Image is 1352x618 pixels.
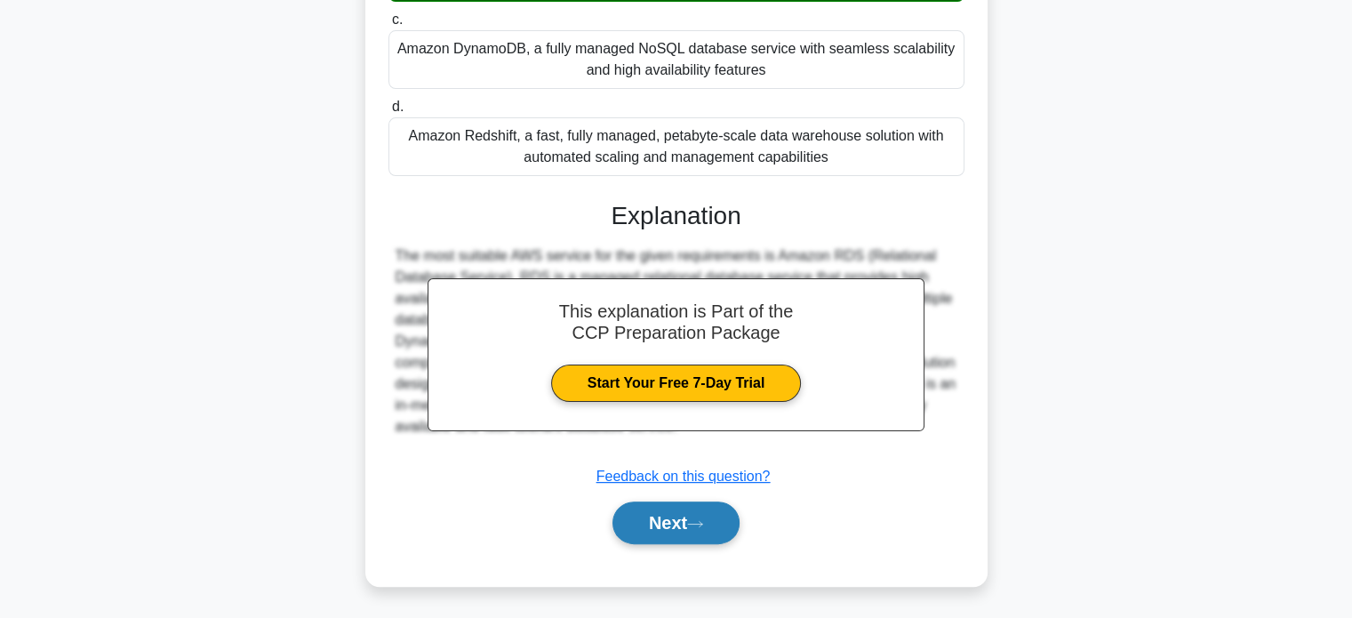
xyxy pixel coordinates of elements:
button: Next [612,502,740,544]
div: Amazon DynamoDB, a fully managed NoSQL database service with seamless scalability and high availa... [388,30,964,89]
a: Feedback on this question? [596,469,771,484]
span: d. [392,99,404,114]
div: The most suitable AWS service for the given requirements is Amazon RDS (Relational Database Servi... [396,245,957,437]
a: Start Your Free 7-Day Trial [551,365,801,402]
span: c. [392,12,403,27]
div: Amazon Redshift, a fast, fully managed, petabyte-scale data warehouse solution with automated sca... [388,117,964,176]
h3: Explanation [399,201,954,231]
